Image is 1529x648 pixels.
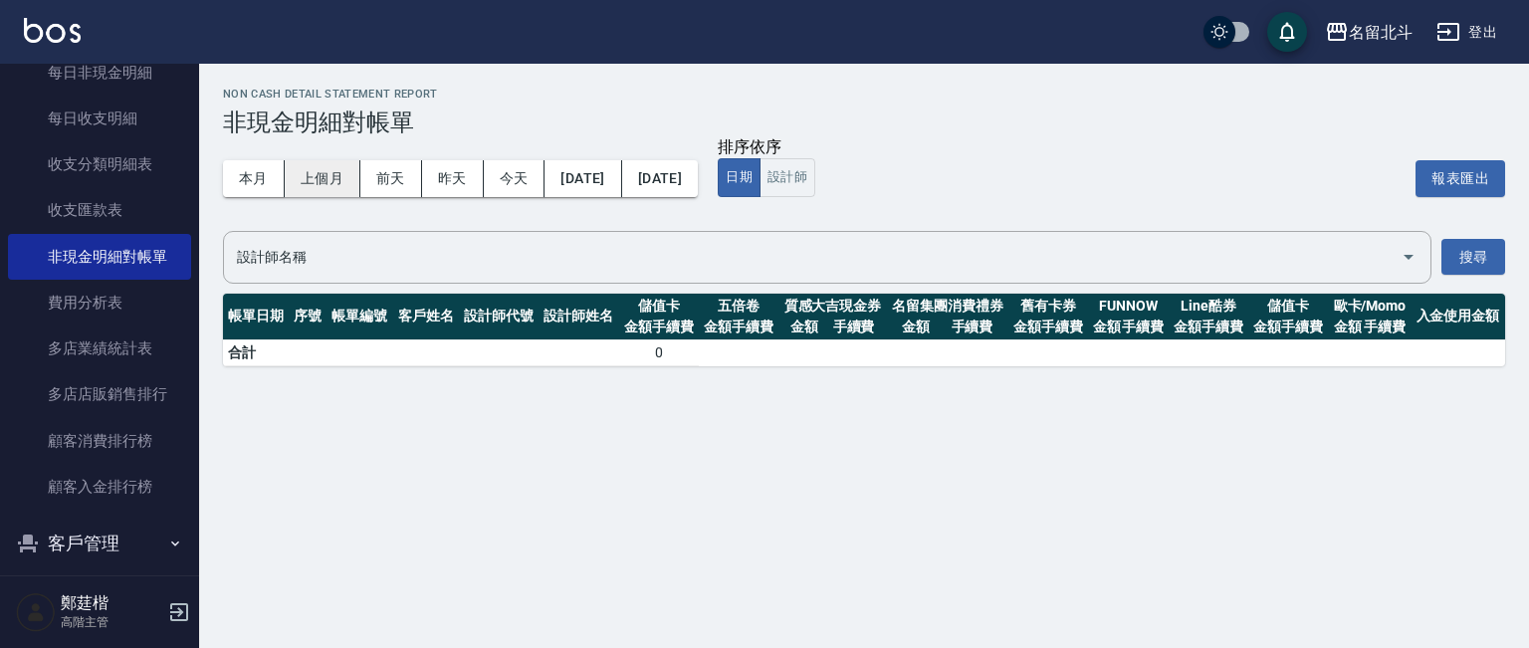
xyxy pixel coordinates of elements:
[1393,241,1424,273] button: Open
[8,187,191,233] a: 收支匯款表
[228,344,256,360] b: 合計
[8,464,191,510] a: 顧客入金排行榜
[8,569,191,621] button: 員工及薪資
[8,96,191,141] a: 每日收支明細
[1441,239,1505,276] button: 搜尋
[422,160,484,197] button: 昨天
[704,296,773,317] span: 五倍卷
[285,160,360,197] button: 上個月
[1364,317,1406,337] span: 手續費
[652,317,694,337] span: 手續費
[1412,294,1505,340] th: 入金使用金額
[718,158,761,197] button: 日期
[61,613,162,631] p: 高階主管
[1013,317,1041,337] span: 金額
[545,160,621,197] button: [DATE]
[1041,317,1083,337] span: 手續費
[1349,20,1413,45] div: 名留北斗
[289,294,327,340] th: 序號
[1174,296,1243,317] span: Line酷券
[16,592,56,632] img: Person
[1253,296,1323,317] span: 儲值卡
[223,294,1505,366] table: a dense table
[459,294,539,340] th: 設計師代號
[892,296,1003,317] span: 名留集團消費禮券
[790,317,818,337] span: 金額
[1334,317,1362,337] span: 金額
[61,593,162,613] h5: 鄭莛楷
[718,137,1396,158] div: 排序依序
[8,518,191,569] button: 客戶管理
[232,240,1393,275] input: 設計師
[833,317,875,337] span: 手續費
[624,317,652,337] span: 金額
[619,339,699,365] td: 0
[1416,167,1505,186] a: 報表匯出
[1253,317,1281,337] span: 金額
[760,158,815,197] button: 設計師
[1317,12,1420,53] button: 名留北斗
[1093,317,1121,337] span: 金額
[8,371,191,417] a: 多店店販銷售排行
[952,317,993,337] span: 手續費
[24,18,81,43] img: Logo
[8,141,191,187] a: 收支分類明細表
[1201,317,1243,337] span: 手續費
[223,160,285,197] button: 本月
[783,296,881,317] span: 質感大吉現金券
[8,418,191,464] a: 顧客消費排行榜
[902,317,930,337] span: 金額
[8,234,191,280] a: 非現金明細對帳單
[223,108,1505,136] h3: 非現金明細對帳單
[8,280,191,325] a: 費用分析表
[1416,160,1505,197] button: 報表匯出
[622,160,698,197] button: [DATE]
[360,160,422,197] button: 前天
[223,88,1505,101] h2: Non Cash Detail Statement Report
[8,325,191,371] a: 多店業績統計表
[704,317,732,337] span: 金額
[1281,317,1323,337] span: 手續費
[393,294,459,340] th: 客戶姓名
[1122,317,1164,337] span: 手續費
[8,50,191,96] a: 每日非現金明細
[327,294,392,340] th: 帳單編號
[624,296,694,317] span: 儲值卡
[223,294,289,340] th: 帳單日期
[1174,317,1201,337] span: 金額
[1267,12,1307,52] button: save
[1093,296,1163,317] span: FUNNOW
[1013,296,1083,317] span: 舊有卡券
[1333,296,1406,317] span: 歐卡/Momo
[1428,14,1505,51] button: 登出
[484,160,546,197] button: 今天
[539,294,618,340] th: 設計師姓名
[732,317,773,337] span: 手續費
